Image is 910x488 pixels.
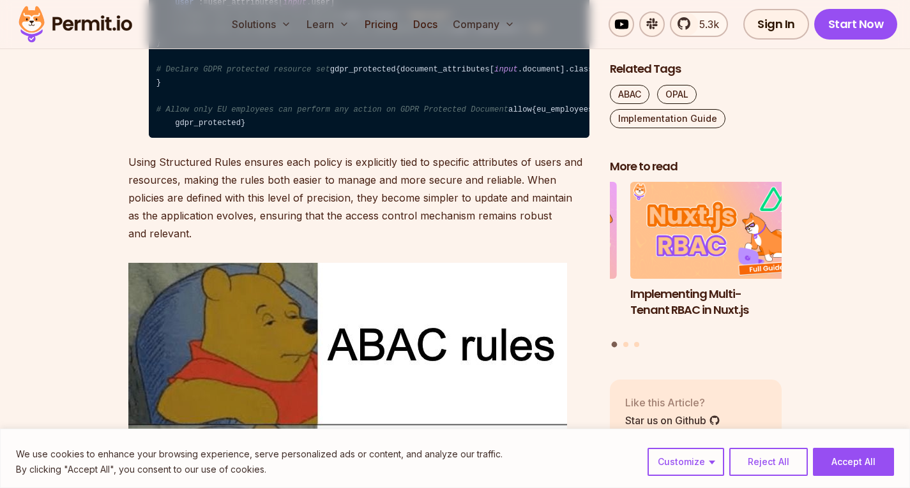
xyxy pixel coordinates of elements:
[227,11,296,37] button: Solutions
[444,182,617,334] li: 3 of 3
[743,9,809,40] a: Sign In
[610,61,782,77] h2: Related Tags
[610,182,782,350] div: Posts
[360,11,403,37] a: Pricing
[156,78,161,87] span: }
[670,11,728,37] a: 5.3k
[156,65,330,74] span: # Declare GDPR protected resource set
[444,182,617,279] img: Policy-Based Access Control (PBAC) Isn’t as Great as You Think
[156,105,508,114] span: # Allow only EU employees can perform any action on GDPR Protected Document
[813,448,894,476] button: Accept All
[610,159,782,175] h2: More to read
[16,447,503,462] p: We use cookies to enhance your browsing experience, serve personalized ads or content, and analyz...
[630,182,803,334] li: 1 of 3
[612,342,618,348] button: Go to slide 1
[630,286,803,318] h3: Implementing Multi-Tenant RBAC in Nuxt.js
[444,286,617,334] h3: Policy-Based Access Control (PBAC) Isn’t as Great as You Think
[814,9,898,40] a: Start Now
[490,65,494,74] span: [
[625,395,720,410] p: Like this Article?
[657,85,697,104] a: OPAL
[494,65,518,74] span: input
[648,448,724,476] button: Customize
[630,182,803,334] a: Implementing Multi-Tenant RBAC in Nuxt.jsImplementing Multi-Tenant RBAC in Nuxt.js
[630,182,803,279] img: Implementing Multi-Tenant RBAC in Nuxt.js
[610,109,725,128] a: Implementation Guide
[13,3,138,46] img: Permit logo
[16,462,503,477] p: By clicking "Accept All", you consent to our use of cookies.
[241,119,245,128] span: }
[610,85,649,104] a: ABAC
[625,413,720,428] a: Star us on Github
[128,153,589,242] p: Using Structured Rules ensures each policy is explicitly tied to specific attributes of users and...
[634,342,639,347] button: Go to slide 3
[301,11,354,37] button: Learn
[729,448,808,476] button: Reject All
[692,17,719,32] span: 5.3k
[408,11,443,37] a: Docs
[532,105,536,114] span: {
[623,342,628,347] button: Go to slide 2
[396,65,400,74] span: {
[560,65,565,74] span: ]
[448,11,520,37] button: Company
